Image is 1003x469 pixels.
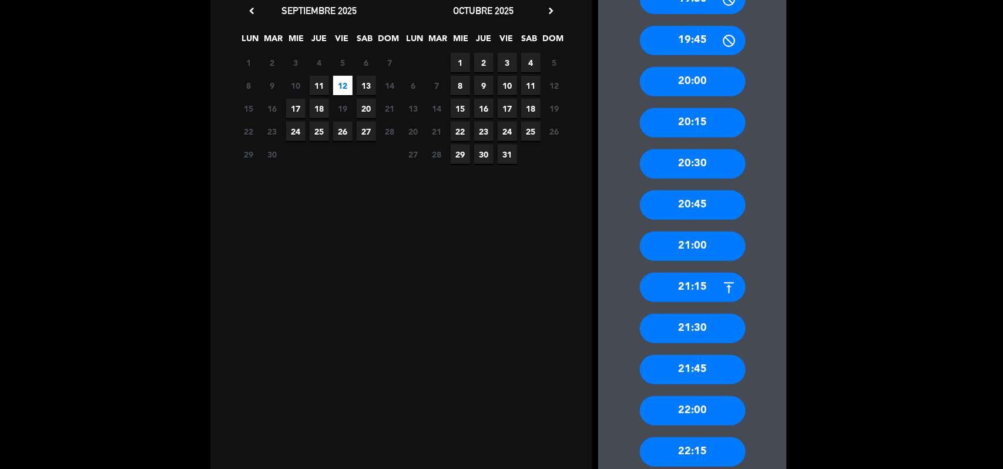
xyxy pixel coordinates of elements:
span: 23 [474,122,494,141]
span: 15 [239,99,259,118]
span: 24 [498,122,517,141]
span: 21 [380,99,400,118]
span: 14 [427,99,447,118]
span: 9 [474,76,494,95]
div: 21:45 [640,355,746,384]
span: 8 [239,76,259,95]
div: 19:45 [640,26,746,55]
span: 16 [474,99,494,118]
div: 20:00 [640,67,746,96]
span: MIE [451,32,471,51]
span: 22 [239,122,259,141]
span: DOM [378,32,398,51]
span: VIE [333,32,352,51]
span: 4 [521,53,541,72]
span: 25 [521,122,541,141]
span: 26 [545,122,564,141]
span: 22 [451,122,470,141]
span: 26 [333,122,353,141]
div: 20:30 [640,149,746,179]
span: 17 [286,99,306,118]
span: 1 [239,53,259,72]
span: 28 [427,145,447,164]
div: 20:45 [640,190,746,220]
span: 27 [357,122,376,141]
span: 10 [286,76,306,95]
span: septiembre 2025 [281,5,357,16]
span: 21 [427,122,447,141]
span: 11 [521,76,541,95]
span: 23 [263,122,282,141]
div: 21:30 [640,314,746,343]
span: 5 [333,53,353,72]
div: 21:00 [640,232,746,261]
span: MIE [287,32,306,51]
span: 31 [498,145,517,164]
span: 19 [545,99,564,118]
span: 3 [286,53,306,72]
span: 14 [380,76,400,95]
span: SAB [355,32,375,51]
i: chevron_left [246,5,258,17]
span: 7 [380,53,400,72]
span: MAR [264,32,283,51]
span: octubre 2025 [454,5,514,16]
div: 22:00 [640,396,746,426]
span: 29 [451,145,470,164]
span: 4 [310,53,329,72]
span: 19 [333,99,353,118]
span: 12 [333,76,353,95]
span: 6 [404,76,423,95]
span: 5 [545,53,564,72]
span: 30 [263,145,282,164]
div: 22:15 [640,437,746,467]
span: 8 [451,76,470,95]
span: 18 [310,99,329,118]
span: 7 [427,76,447,95]
span: 3 [498,53,517,72]
span: 20 [357,99,376,118]
span: 11 [310,76,329,95]
i: chevron_right [545,5,557,17]
span: LUN [405,32,425,51]
span: 16 [263,99,282,118]
span: 1 [451,53,470,72]
div: 20:15 [640,108,746,138]
span: 27 [404,145,423,164]
span: 20 [404,122,423,141]
span: JUE [474,32,494,51]
span: 25 [310,122,329,141]
span: 2 [263,53,282,72]
span: 24 [286,122,306,141]
span: 6 [357,53,376,72]
span: 13 [357,76,376,95]
span: 18 [521,99,541,118]
span: SAB [520,32,539,51]
span: 9 [263,76,282,95]
span: JUE [310,32,329,51]
span: 30 [474,145,494,164]
span: 12 [545,76,564,95]
div: 21:15 [640,273,746,302]
span: 28 [380,122,400,141]
span: 2 [474,53,494,72]
span: 10 [498,76,517,95]
span: 29 [239,145,259,164]
span: 13 [404,99,423,118]
span: 15 [451,99,470,118]
span: 17 [498,99,517,118]
span: VIE [497,32,516,51]
span: MAR [428,32,448,51]
span: DOM [543,32,562,51]
span: LUN [241,32,260,51]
